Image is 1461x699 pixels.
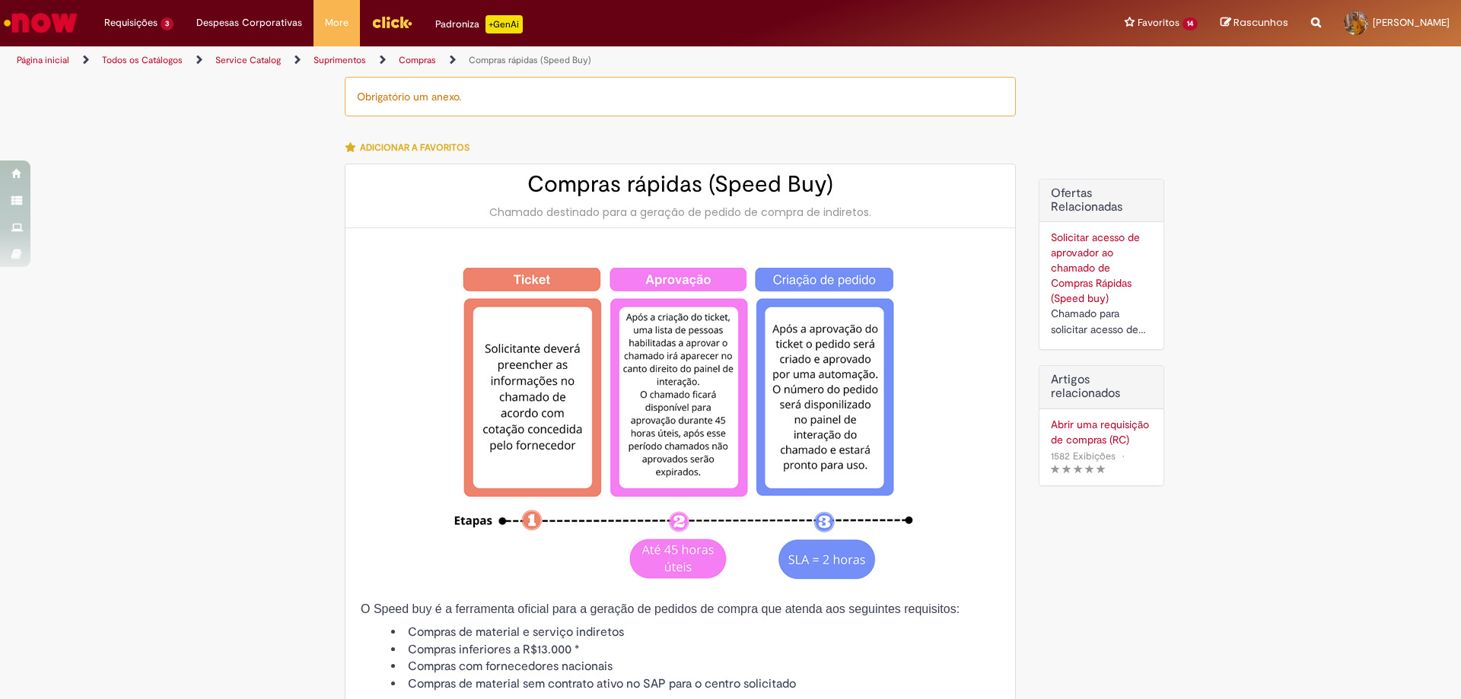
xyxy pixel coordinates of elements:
span: Requisições [104,15,158,30]
a: Suprimentos [314,54,366,66]
a: Todos os Catálogos [102,54,183,66]
span: Favoritos [1138,15,1179,30]
span: More [325,15,349,30]
span: • [1119,446,1128,466]
a: Rascunhos [1221,16,1288,30]
ul: Trilhas de página [11,46,963,75]
a: Abrir uma requisição de compras (RC) [1051,417,1152,447]
a: Solicitar acesso de aprovador ao chamado de Compras Rápidas (Speed buy) [1051,230,1140,305]
div: Ofertas Relacionadas [1039,179,1164,350]
li: Compras inferiores a R$13.000 * [391,641,1000,659]
span: 1582 Exibições [1051,450,1116,462]
span: O Speed buy é a ferramenta oficial para a geração de pedidos de compra que atenda aos seguintes r... [361,602,960,615]
button: Adicionar a Favoritos [345,132,478,164]
span: Rascunhos [1233,15,1288,30]
li: Compras com fornecedores nacionais [391,658,1000,675]
a: Service Catalog [215,54,281,66]
span: Adicionar a Favoritos [360,141,469,154]
li: Compras de material sem contrato ativo no SAP para o centro solicitado [391,675,1000,693]
h3: Artigos relacionados [1051,373,1152,400]
div: Chamado destinado para a geração de pedido de compra de indiretos. [361,205,1000,220]
span: Despesas Corporativas [196,15,302,30]
div: Chamado para solicitar acesso de aprovador ao ticket de Speed buy [1051,306,1152,338]
li: Compras de material e serviço indiretos [391,624,1000,641]
a: Página inicial [17,54,69,66]
img: click_logo_yellow_360x200.png [371,11,412,33]
h2: Compras rápidas (Speed Buy) [361,172,1000,197]
p: +GenAi [485,15,523,33]
span: 3 [161,17,173,30]
a: Compras [399,54,436,66]
span: [PERSON_NAME] [1373,16,1450,29]
img: ServiceNow [2,8,80,38]
div: Padroniza [435,15,523,33]
span: 14 [1182,17,1198,30]
h2: Ofertas Relacionadas [1051,187,1152,214]
div: Obrigatório um anexo. [345,77,1016,116]
a: Compras rápidas (Speed Buy) [469,54,591,66]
